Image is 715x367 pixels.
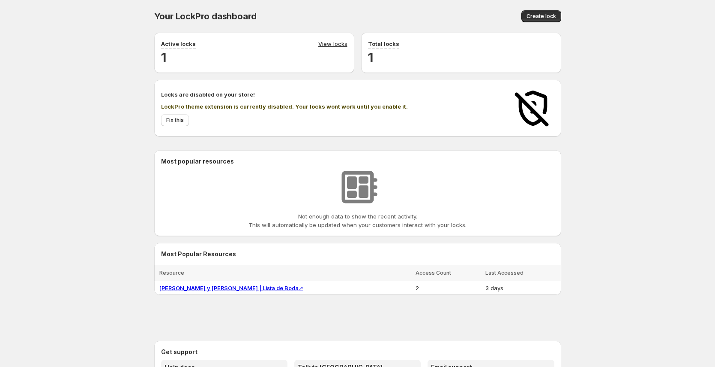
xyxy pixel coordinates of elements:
[161,250,554,258] h2: Most Popular Resources
[161,157,554,166] h2: Most popular resources
[521,10,561,22] button: Create lock
[485,270,524,276] span: Last Accessed
[161,90,503,99] h2: Locks are disabled on your store!
[166,117,184,124] span: Fix this
[368,39,399,48] p: Total locks
[416,270,451,276] span: Access Count
[161,49,347,66] h2: 1
[161,114,189,126] button: Fix this
[483,281,561,295] td: 3 days
[161,348,554,356] h2: Get support
[318,39,347,49] a: View locks
[159,270,184,276] span: Resource
[248,212,467,229] p: Not enough data to show the recent activity. This will automatically be updated when your custome...
[336,166,379,209] img: No resources found
[161,39,196,48] p: Active locks
[527,13,556,20] span: Create lock
[161,102,503,111] p: LockPro theme extension is currently disabled. Your locks wont work until you enable it.
[159,285,303,291] a: [PERSON_NAME] y [PERSON_NAME] | Lista de Boda↗
[413,281,482,295] td: 2
[368,49,554,66] h2: 1
[154,11,257,21] span: Your LockPro dashboard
